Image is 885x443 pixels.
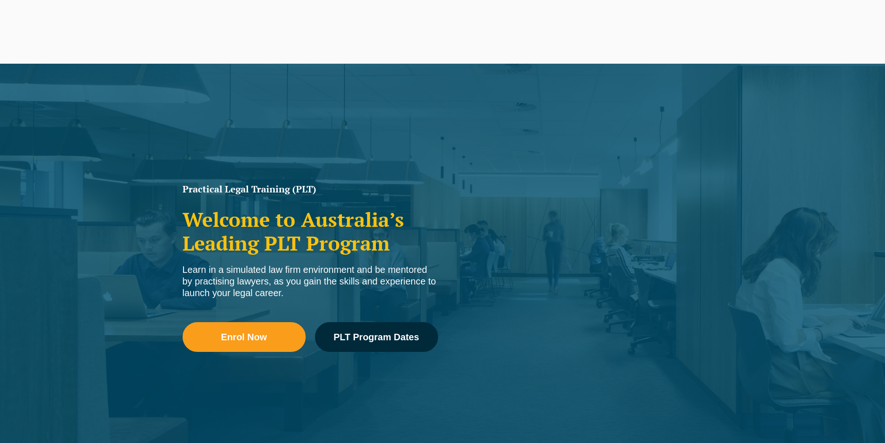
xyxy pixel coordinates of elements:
[183,208,438,255] h2: Welcome to Australia’s Leading PLT Program
[221,332,267,342] span: Enrol Now
[183,322,306,352] a: Enrol Now
[315,322,438,352] a: PLT Program Dates
[183,185,438,194] h1: Practical Legal Training (PLT)
[183,264,438,299] div: Learn in a simulated law firm environment and be mentored by practising lawyers, as you gain the ...
[334,332,419,342] span: PLT Program Dates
